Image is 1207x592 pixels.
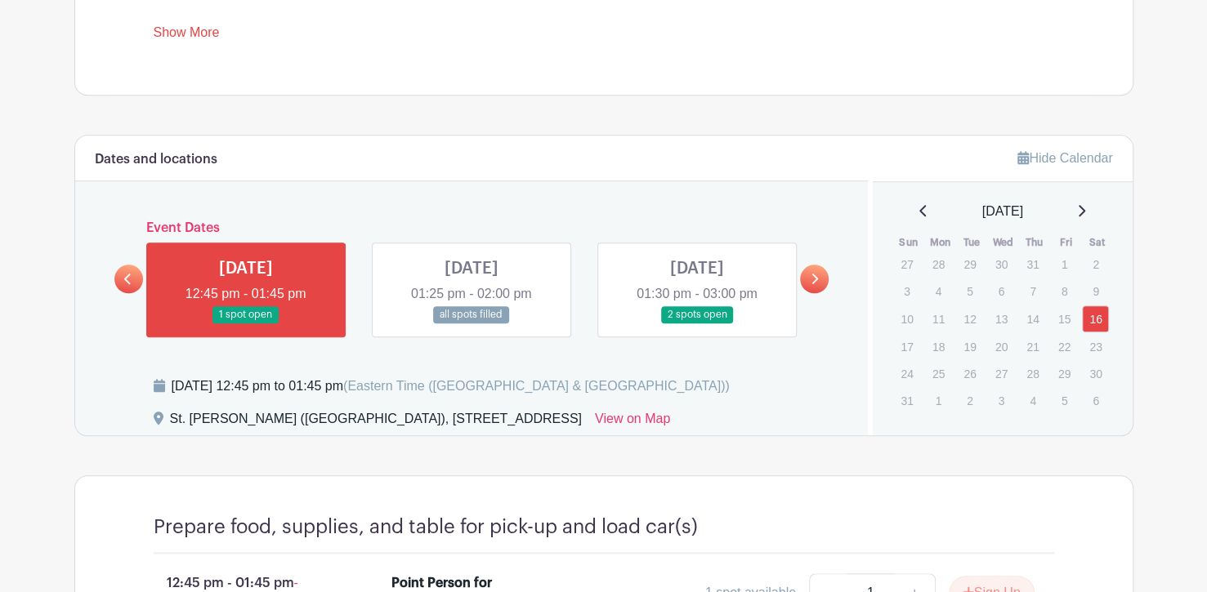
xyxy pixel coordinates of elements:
[1082,361,1109,386] p: 30
[170,409,582,435] div: St. [PERSON_NAME] ([GEOGRAPHIC_DATA]), [STREET_ADDRESS]
[154,515,698,539] h4: Prepare food, supplies, and table for pick-up and load car(s)
[893,388,920,413] p: 31
[982,202,1023,221] span: [DATE]
[925,306,952,332] p: 11
[1019,388,1046,413] p: 4
[95,152,217,167] h6: Dates and locations
[956,361,983,386] p: 26
[988,361,1015,386] p: 27
[956,251,983,277] p: 29
[1017,151,1112,165] a: Hide Calendar
[988,334,1015,359] p: 20
[1051,278,1078,304] p: 8
[893,251,920,277] p: 27
[987,234,1019,251] th: Wed
[988,251,1015,277] p: 30
[893,306,920,332] p: 10
[925,388,952,413] p: 1
[343,379,730,393] span: (Eastern Time ([GEOGRAPHIC_DATA] & [GEOGRAPHIC_DATA]))
[956,306,983,332] p: 12
[988,388,1015,413] p: 3
[925,361,952,386] p: 25
[1082,278,1109,304] p: 9
[143,220,801,236] h6: Event Dates
[955,234,987,251] th: Tue
[1051,306,1078,332] p: 15
[1019,334,1046,359] p: 21
[1018,234,1050,251] th: Thu
[988,306,1015,332] p: 13
[1051,334,1078,359] p: 22
[1082,388,1109,413] p: 6
[1081,234,1113,251] th: Sat
[956,334,983,359] p: 19
[1082,334,1109,359] p: 23
[1051,388,1078,413] p: 5
[893,334,920,359] p: 17
[925,334,952,359] p: 18
[1050,234,1082,251] th: Fri
[1082,251,1109,277] p: 2
[1019,251,1046,277] p: 31
[893,361,920,386] p: 24
[1051,251,1078,277] p: 1
[925,278,952,304] p: 4
[925,251,952,277] p: 28
[893,278,920,304] p: 3
[892,234,924,251] th: Sun
[956,388,983,413] p: 2
[956,278,983,304] p: 5
[988,278,1015,304] p: 6
[154,25,220,46] a: Show More
[1082,305,1109,332] a: 16
[1051,361,1078,386] p: 29
[1019,361,1046,386] p: 28
[595,409,670,435] a: View on Map
[924,234,956,251] th: Mon
[172,376,730,396] div: [DATE] 12:45 pm to 01:45 pm
[1019,278,1046,304] p: 7
[1019,306,1046,332] p: 14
